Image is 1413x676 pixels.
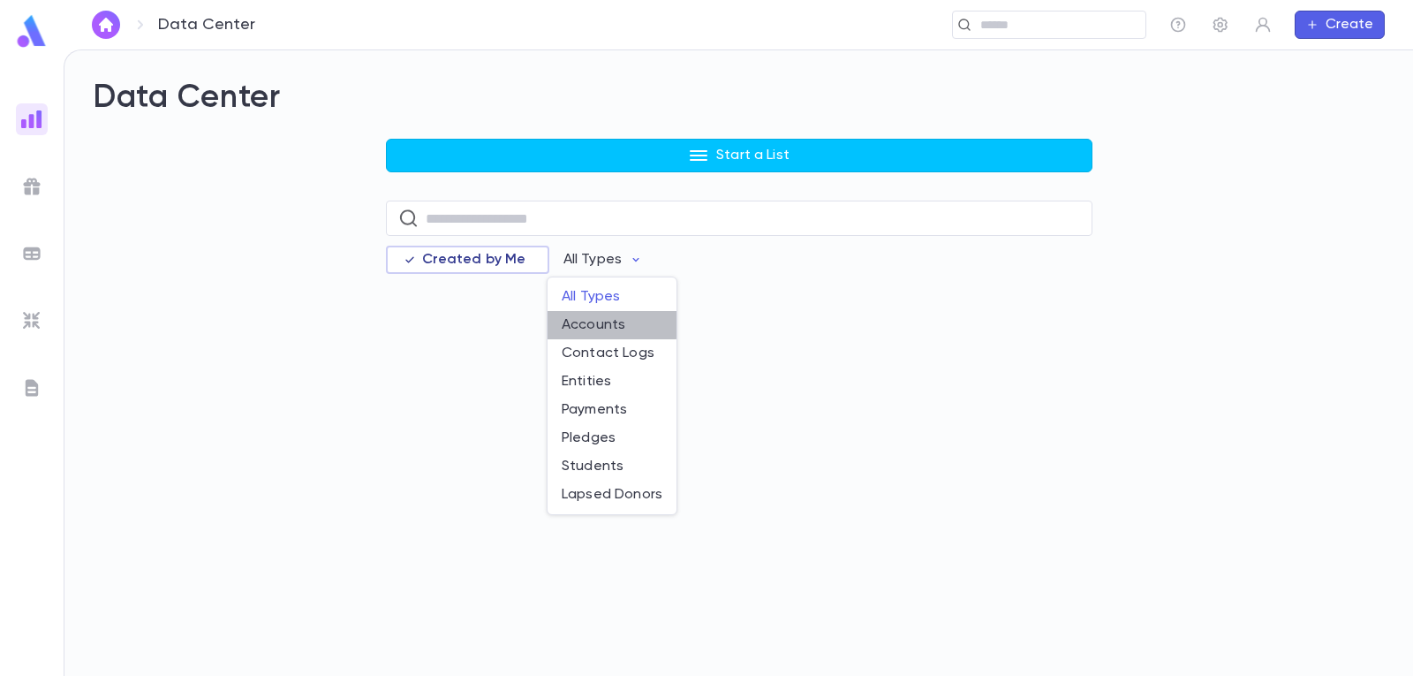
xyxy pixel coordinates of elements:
li: Students [548,452,676,481]
li: Lapsed Donors [548,481,676,509]
li: All Types [548,283,676,311]
li: Pledges [548,424,676,452]
li: Entities [548,368,676,396]
li: Contact Logs [548,339,676,368]
li: Accounts [548,311,676,339]
li: Payments [548,396,676,424]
